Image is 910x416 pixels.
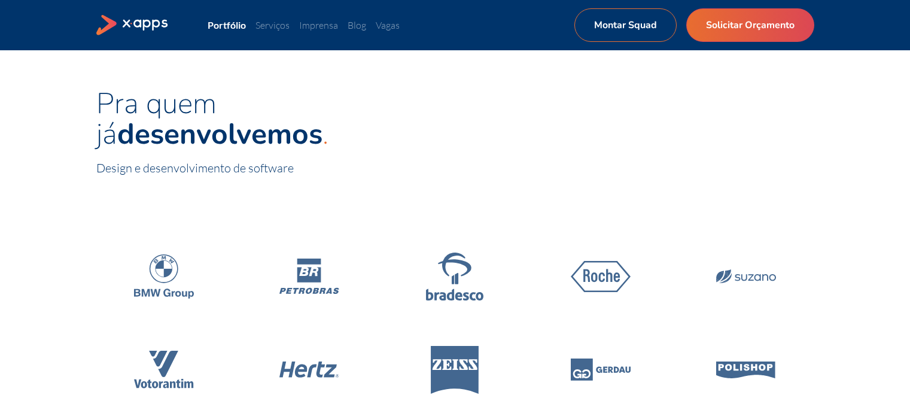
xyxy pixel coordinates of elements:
a: Vagas [376,19,400,31]
a: Portfólio [208,19,246,31]
a: Solicitar Orçamento [686,8,814,42]
span: Pra quem já [96,84,322,154]
a: Serviços [255,19,290,31]
a: Montar Squad [574,8,677,42]
a: Blog [348,19,366,31]
a: Imprensa [299,19,338,31]
strong: desenvolvemos [117,114,322,154]
span: Design e desenvolvimento de software [96,160,294,175]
